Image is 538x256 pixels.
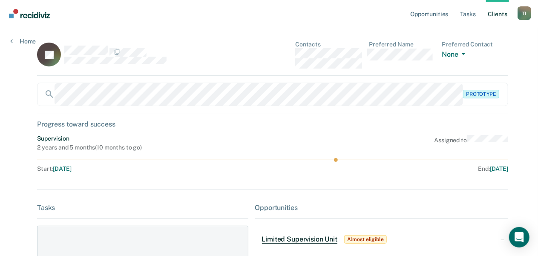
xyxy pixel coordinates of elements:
div: Assigned to [434,135,509,151]
span: [DATE] [53,165,71,172]
img: Recidiviz [9,9,50,18]
div: Open Intercom Messenger [509,227,529,247]
dt: Preferred Contact [442,41,508,48]
div: Supervision [37,135,142,142]
dt: Contacts [295,41,362,48]
div: End : [276,165,508,173]
a: Home [10,37,36,45]
span: Limited Supervision Unit [262,235,337,244]
div: Progress toward success [37,120,508,128]
div: T I [518,6,531,20]
button: Profile dropdown button [518,6,531,20]
span: [DATE] [490,165,508,172]
button: None [442,50,469,60]
div: Start : [37,165,273,173]
div: Tasks [37,204,248,212]
div: Limited Supervision UnitAlmost eligible [255,226,509,253]
div: Opportunities [255,204,509,212]
dt: Preferred Name [369,41,435,48]
span: Almost eligible [344,235,387,244]
div: 2 years and 5 months ( 10 months to go ) [37,144,142,151]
